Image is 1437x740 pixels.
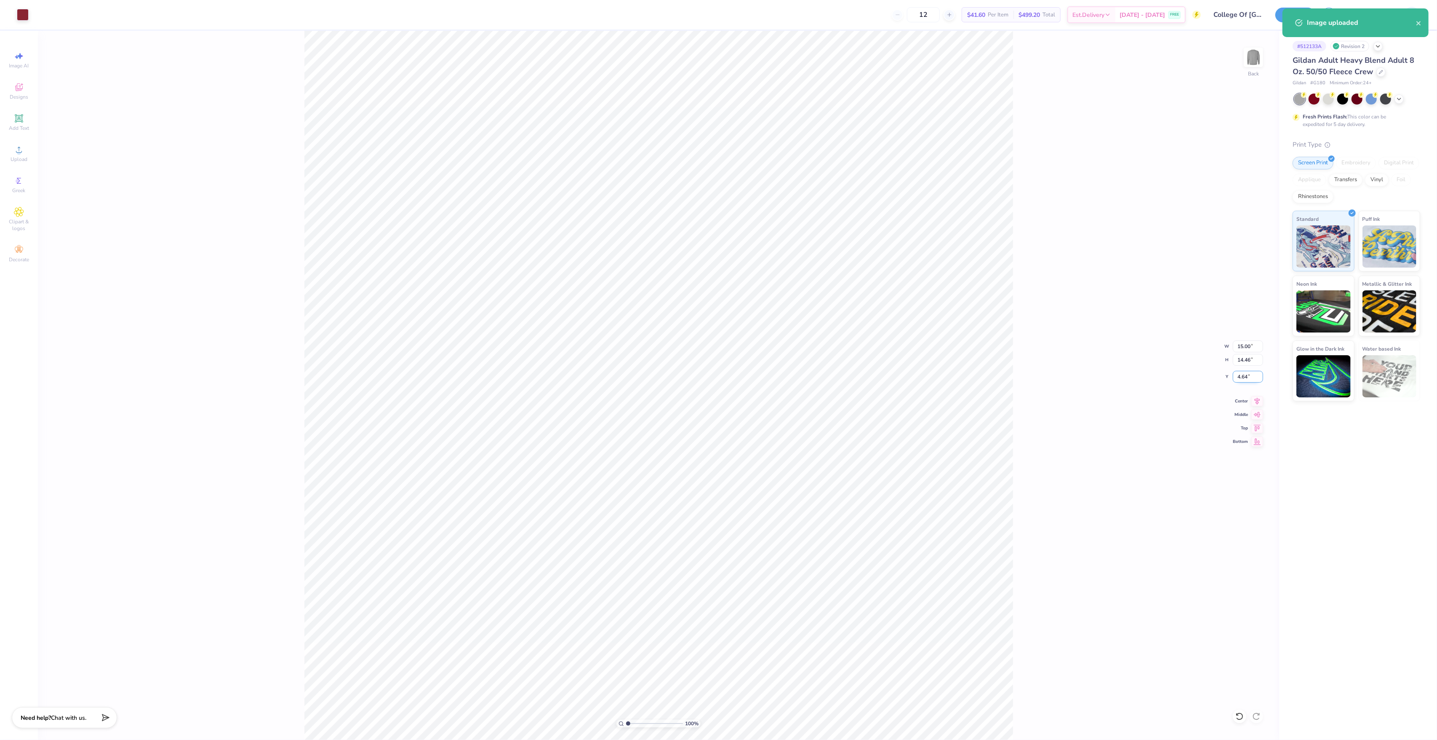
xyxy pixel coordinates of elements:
[9,62,29,69] span: Image AI
[1293,174,1326,186] div: Applique
[1293,140,1420,150] div: Print Type
[1293,55,1414,77] span: Gildan Adult Heavy Blend Adult 8 Oz. 50/50 Fleece Crew
[1303,113,1406,128] div: This color can be expedited for 5 day delivery.
[1296,279,1317,288] span: Neon Ink
[51,714,86,722] span: Chat with us.
[1296,344,1344,353] span: Glow in the Dark Ink
[1330,80,1372,87] span: Minimum Order: 24 +
[21,714,51,722] strong: Need help?
[1365,174,1389,186] div: Vinyl
[1362,290,1417,332] img: Metallic & Glitter Ink
[1362,344,1401,353] span: Water based Ink
[1042,11,1055,19] span: Total
[10,94,28,100] span: Designs
[1120,11,1165,19] span: [DATE] - [DATE]
[1275,8,1315,22] button: Save
[1303,113,1347,120] strong: Fresh Prints Flash:
[1293,190,1333,203] div: Rhinestones
[1296,225,1351,268] img: Standard
[1248,70,1259,78] div: Back
[1207,6,1269,23] input: Untitled Design
[1293,41,1326,51] div: # 512133A
[1378,157,1419,169] div: Digital Print
[1416,18,1422,28] button: close
[9,125,29,131] span: Add Text
[1296,355,1351,397] img: Glow in the Dark Ink
[1362,214,1380,223] span: Puff Ink
[1293,157,1333,169] div: Screen Print
[1391,174,1411,186] div: Foil
[1307,18,1416,28] div: Image uploaded
[1362,225,1417,268] img: Puff Ink
[1018,11,1040,19] span: $499.20
[4,218,34,232] span: Clipart & logos
[1310,80,1325,87] span: # G180
[1362,279,1412,288] span: Metallic & Glitter Ink
[1233,412,1248,418] span: Middle
[907,7,940,22] input: – –
[1296,214,1319,223] span: Standard
[1072,11,1104,19] span: Est. Delivery
[1336,157,1376,169] div: Embroidery
[11,156,27,163] span: Upload
[1245,49,1262,66] img: Back
[1330,41,1369,51] div: Revision 2
[1170,12,1179,18] span: FREE
[1329,174,1362,186] div: Transfers
[1293,80,1306,87] span: Gildan
[9,256,29,263] span: Decorate
[967,11,985,19] span: $41.60
[1233,439,1248,445] span: Bottom
[1362,355,1417,397] img: Water based Ink
[1233,425,1248,431] span: Top
[1296,290,1351,332] img: Neon Ink
[988,11,1008,19] span: Per Item
[13,187,26,194] span: Greek
[1233,398,1248,404] span: Center
[685,720,699,727] span: 100 %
